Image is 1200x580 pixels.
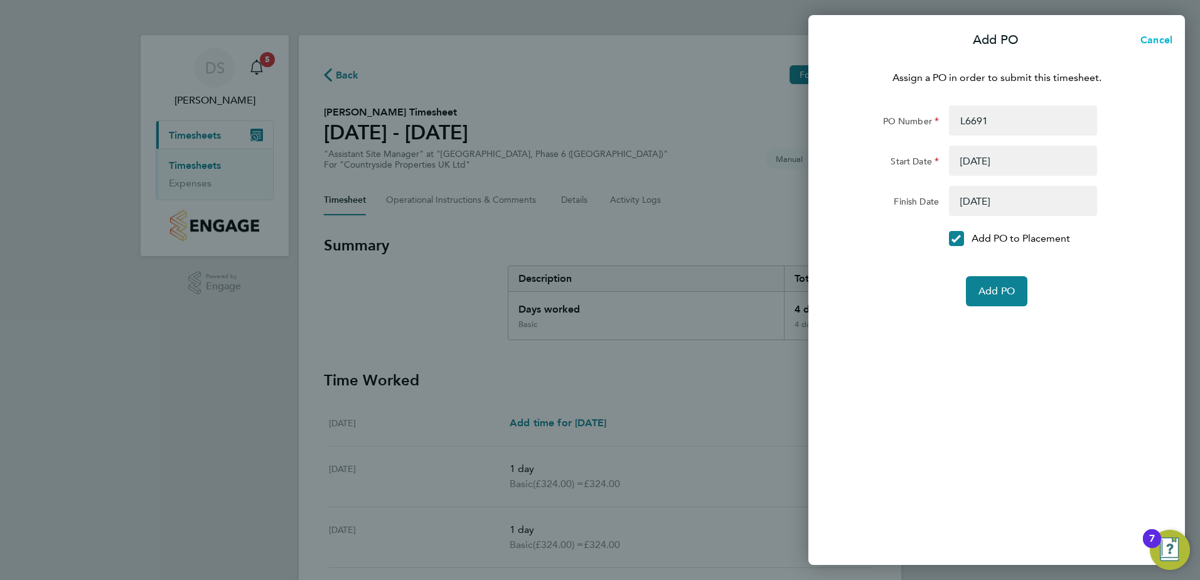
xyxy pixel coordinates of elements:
div: 7 [1149,539,1155,555]
button: Cancel [1120,28,1185,53]
button: Open Resource Center, 7 new notifications [1150,530,1190,570]
span: Cancel [1137,34,1172,46]
p: Add PO [973,31,1019,49]
input: Enter PO Number [949,105,1097,136]
button: Add PO [966,276,1027,306]
label: PO Number [883,115,939,131]
p: Assign a PO in order to submit this timesheet. [844,70,1150,85]
label: Start Date [891,156,939,171]
span: Add PO [978,285,1015,298]
p: Add PO to Placement [972,231,1070,246]
label: Finish Date [894,196,939,211]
